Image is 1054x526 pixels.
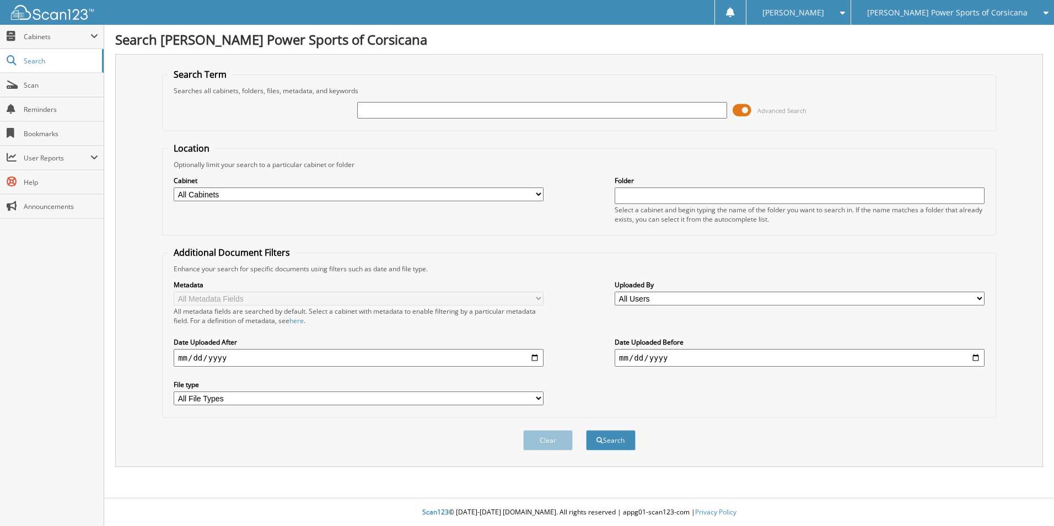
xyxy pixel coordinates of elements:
[168,68,232,80] legend: Search Term
[24,202,98,211] span: Announcements
[24,32,90,41] span: Cabinets
[289,316,304,325] a: here
[422,507,449,517] span: Scan123
[867,9,1028,16] span: [PERSON_NAME] Power Sports of Corsicana
[168,246,295,259] legend: Additional Document Filters
[615,280,985,289] label: Uploaded By
[24,105,98,114] span: Reminders
[104,499,1054,526] div: © [DATE]-[DATE] [DOMAIN_NAME]. All rights reserved | appg01-scan123-com |
[11,5,94,20] img: scan123-logo-white.svg
[615,349,985,367] input: end
[762,9,824,16] span: [PERSON_NAME]
[615,176,985,185] label: Folder
[168,86,990,95] div: Searches all cabinets, folders, files, metadata, and keywords
[168,142,215,154] legend: Location
[174,280,544,289] label: Metadata
[24,129,98,138] span: Bookmarks
[615,337,985,347] label: Date Uploaded Before
[174,337,544,347] label: Date Uploaded After
[24,153,90,163] span: User Reports
[586,430,636,450] button: Search
[24,56,96,66] span: Search
[757,106,806,115] span: Advanced Search
[174,349,544,367] input: start
[24,80,98,90] span: Scan
[999,473,1054,526] iframe: Chat Widget
[174,176,544,185] label: Cabinet
[174,380,544,389] label: File type
[174,307,544,325] div: All metadata fields are searched by default. Select a cabinet with metadata to enable filtering b...
[523,430,573,450] button: Clear
[615,205,985,224] div: Select a cabinet and begin typing the name of the folder you want to search in. If the name match...
[168,264,990,273] div: Enhance your search for specific documents using filters such as date and file type.
[115,30,1043,49] h1: Search [PERSON_NAME] Power Sports of Corsicana
[24,178,98,187] span: Help
[168,160,990,169] div: Optionally limit your search to a particular cabinet or folder
[695,507,736,517] a: Privacy Policy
